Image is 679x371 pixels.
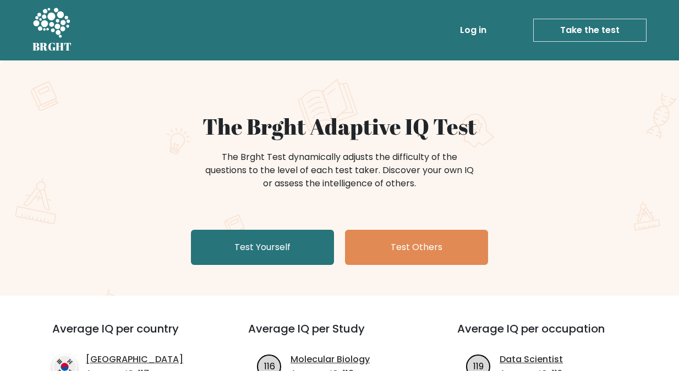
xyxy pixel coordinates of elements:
a: Test Others [345,230,488,265]
a: Test Yourself [191,230,334,265]
a: BRGHT [32,4,72,56]
a: Log in [456,19,491,41]
h3: Average IQ per country [52,322,209,348]
div: The Brght Test dynamically adjusts the difficulty of the questions to the level of each test take... [202,151,477,190]
h3: Average IQ per occupation [457,322,640,348]
a: Data Scientist [500,353,563,366]
a: [GEOGRAPHIC_DATA] [86,353,183,366]
a: Molecular Biology [291,353,370,366]
h1: The Brght Adaptive IQ Test [71,113,608,140]
h3: Average IQ per Study [248,322,431,348]
a: Take the test [533,19,647,42]
h5: BRGHT [32,40,72,53]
